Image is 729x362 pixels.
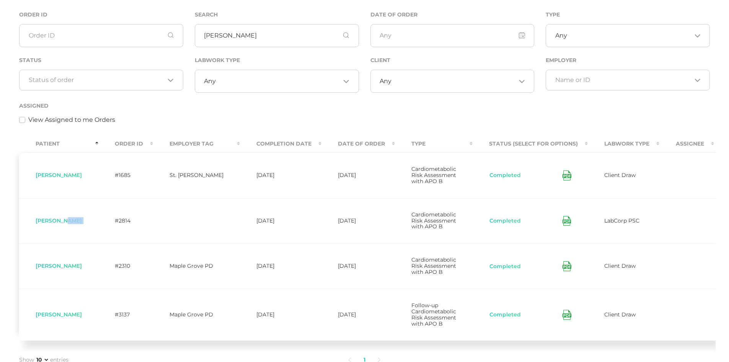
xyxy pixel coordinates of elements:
[370,57,390,64] label: Client
[588,135,659,152] th: Labwork Type : activate to sort column ascending
[195,11,218,18] label: Search
[36,172,82,179] span: [PERSON_NAME]
[555,32,567,39] span: Any
[28,115,115,124] label: View Assigned to me Orders
[195,70,359,93] div: Search for option
[411,256,456,275] span: Cardiometabolic Risk Assessment with APO B
[370,70,535,93] div: Search for option
[240,243,321,289] td: [DATE]
[391,77,516,85] input: Search for option
[604,217,639,224] span: LabCorp PSC
[98,289,153,341] td: #3137
[19,135,98,152] th: Patient : activate to sort column descending
[36,311,82,318] span: [PERSON_NAME]
[29,76,165,84] input: Search for option
[19,103,49,109] label: Assigned
[240,135,321,152] th: Completion Date : activate to sort column ascending
[36,217,82,224] span: [PERSON_NAME]
[567,32,691,39] input: Search for option
[195,57,240,64] label: Labwork Type
[411,211,456,230] span: Cardiometabolic Risk Assessment with APO B
[19,70,183,90] div: Search for option
[321,243,395,289] td: [DATE]
[321,289,395,341] td: [DATE]
[321,135,395,152] th: Date Of Order : activate to sort column ascending
[240,289,321,341] td: [DATE]
[489,263,521,270] button: Completed
[555,76,691,84] input: Search for option
[604,172,636,179] span: Client Draw
[395,135,473,152] th: Type : activate to sort column ascending
[153,135,240,152] th: Employer Tag : activate to sort column ascending
[153,243,240,289] td: Maple Grove PD
[489,311,521,319] button: Completed
[153,289,240,341] td: Maple Grove PD
[36,262,82,269] span: [PERSON_NAME]
[19,24,183,47] input: Order ID
[98,243,153,289] td: #2310
[204,77,216,85] span: Any
[546,70,710,90] div: Search for option
[98,152,153,198] td: #1685
[411,165,456,185] span: Cardiometabolic Risk Assessment with APO B
[19,11,47,18] label: Order ID
[473,135,588,152] th: Status (Select for Options) : activate to sort column ascending
[19,57,41,64] label: Status
[98,198,153,244] td: #2814
[216,77,340,85] input: Search for option
[370,24,535,47] input: Any
[546,11,560,18] label: Type
[411,302,456,327] span: Follow-up Cardiometabolic Risk Assessment with APO B
[489,217,521,225] button: Completed
[240,152,321,198] td: [DATE]
[321,152,395,198] td: [DATE]
[195,24,359,47] input: First or Last Name
[659,135,714,152] th: Assignee : activate to sort column ascending
[370,11,418,18] label: Date of Order
[604,262,636,269] span: Client Draw
[380,77,391,85] span: Any
[240,198,321,244] td: [DATE]
[153,152,240,198] td: St. [PERSON_NAME]
[604,311,636,318] span: Client Draw
[546,24,710,47] div: Search for option
[98,135,153,152] th: Order ID : activate to sort column ascending
[489,172,521,179] button: Completed
[546,57,576,64] label: Employer
[321,198,395,244] td: [DATE]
